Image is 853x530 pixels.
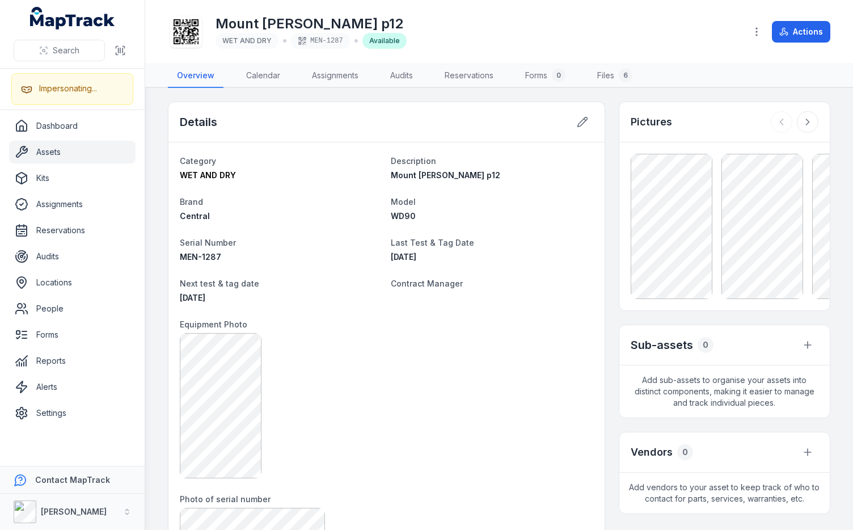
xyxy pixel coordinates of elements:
a: Audits [9,245,136,268]
a: Reservations [436,64,502,88]
div: 0 [698,337,713,353]
span: Search [53,45,79,56]
a: Forms0 [516,64,575,88]
span: WET AND DRY [222,36,272,45]
a: MapTrack [30,7,115,30]
span: Description [391,156,436,166]
button: Actions [772,21,830,43]
span: Add sub-assets to organise your assets into distinct components, making it easier to manage and t... [619,365,830,418]
span: Mount [PERSON_NAME] p12 [391,170,500,180]
h1: Mount [PERSON_NAME] p12 [216,15,407,33]
h3: Pictures [631,114,672,130]
div: 6 [619,69,632,82]
a: Assignments [9,193,136,216]
span: MEN-1287 [180,252,221,262]
time: 13/02/2026, 11:00:00 pm [180,293,205,302]
a: Settings [9,402,136,424]
span: Serial Number [180,238,236,247]
span: Brand [180,197,203,207]
span: Central [180,211,210,221]
strong: [PERSON_NAME] [41,507,107,516]
a: Reports [9,350,136,372]
span: Equipment Photo [180,319,247,329]
span: Contract Manager [391,279,463,288]
a: Assets [9,141,136,163]
button: Search [14,40,105,61]
span: Last Test & Tag Date [391,238,474,247]
div: Impersonating... [39,83,97,94]
a: Locations [9,271,136,294]
a: Assignments [303,64,368,88]
div: MEN-1287 [291,33,350,49]
div: 0 [552,69,565,82]
h3: Vendors [631,444,673,460]
time: 14/08/2025, 12:00:00 am [391,252,416,262]
span: WET AND DRY [180,170,236,180]
a: Kits [9,167,136,190]
div: 0 [677,444,693,460]
a: People [9,297,136,320]
div: Available [362,33,407,49]
h2: Details [180,114,217,130]
a: Files6 [588,64,641,88]
span: WD90 [391,211,416,221]
a: Alerts [9,376,136,398]
strong: Contact MapTrack [35,475,110,485]
a: Overview [168,64,223,88]
span: [DATE] [180,293,205,302]
span: Model [391,197,416,207]
a: Calendar [237,64,289,88]
span: Photo of serial number [180,494,271,504]
a: Audits [381,64,422,88]
a: Forms [9,323,136,346]
span: Category [180,156,216,166]
span: Add vendors to your asset to keep track of who to contact for parts, services, warranties, etc. [619,473,830,514]
a: Reservations [9,219,136,242]
span: [DATE] [391,252,416,262]
span: Next test & tag date [180,279,259,288]
a: Dashboard [9,115,136,137]
h2: Sub-assets [631,337,693,353]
